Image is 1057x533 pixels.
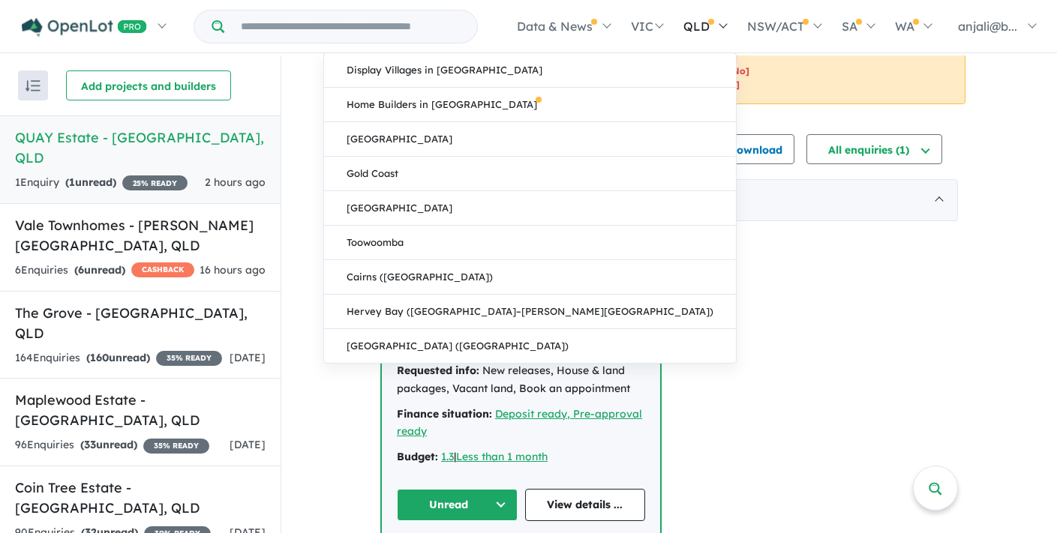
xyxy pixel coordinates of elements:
[69,175,75,189] span: 1
[324,157,736,191] a: Gold Coast
[397,489,518,521] button: Unread
[78,263,84,277] span: 6
[456,450,548,463] a: Less than 1 month
[728,65,749,76] span: [No]
[525,489,646,521] a: View details ...
[200,263,266,277] span: 16 hours ago
[15,127,266,168] h5: QUAY Estate - [GEOGRAPHIC_DATA] , QLD
[324,53,736,88] a: Display Villages in [GEOGRAPHIC_DATA]
[397,407,642,439] a: Deposit ready, Pre-approval ready
[324,122,736,157] a: [GEOGRAPHIC_DATA]
[324,88,736,122] a: Home Builders in [GEOGRAPHIC_DATA]
[156,351,222,366] span: 35 % READY
[397,364,479,377] strong: Requested info:
[205,175,266,189] span: 2 hours ago
[26,80,41,91] img: sort.svg
[397,362,645,398] div: New releases, House & land packages, Vacant land, Book an appointment
[958,19,1017,34] span: anjali@b...
[80,438,137,451] strong: ( unread)
[15,174,188,192] div: 1 Enquir y
[15,436,209,454] div: 96 Enquir ies
[74,263,125,277] strong: ( unread)
[324,191,736,226] a: [GEOGRAPHIC_DATA]
[324,226,736,260] a: Toowoomba
[397,407,492,421] strong: Finance situation:
[324,329,736,363] a: [GEOGRAPHIC_DATA] ([GEOGRAPHIC_DATA])
[84,438,96,451] span: 33
[806,134,942,164] button: All enquiries (1)
[397,450,438,463] strong: Budget:
[324,260,736,295] a: Cairns ([GEOGRAPHIC_DATA])
[230,351,266,364] span: [DATE]
[143,439,209,454] span: 35 % READY
[397,448,645,466] div: |
[90,351,109,364] span: 160
[15,390,266,430] h5: Maplewood Estate - [GEOGRAPHIC_DATA] , QLD
[22,18,147,37] img: Openlot PRO Logo White
[15,215,266,256] h5: Vale Townhomes - [PERSON_NAME][GEOGRAPHIC_DATA] , QLD
[227,10,474,43] input: Try estate name, suburb, builder or developer
[66,70,231,100] button: Add projects and builders
[122,175,188,190] span: 25 % READY
[131,262,194,277] span: CASHBACK
[441,450,454,463] a: 1.3
[65,175,116,189] strong: ( unread)
[86,351,150,364] strong: ( unread)
[15,262,194,280] div: 6 Enquir ies
[15,349,222,367] div: 164 Enquir ies
[230,438,266,451] span: [DATE]
[15,478,266,518] h5: Coin Tree Estate - [GEOGRAPHIC_DATA] , QLD
[15,303,266,343] h5: The Grove - [GEOGRAPHIC_DATA] , QLD
[324,295,736,329] a: Hervey Bay ([GEOGRAPHIC_DATA]–[PERSON_NAME][GEOGRAPHIC_DATA])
